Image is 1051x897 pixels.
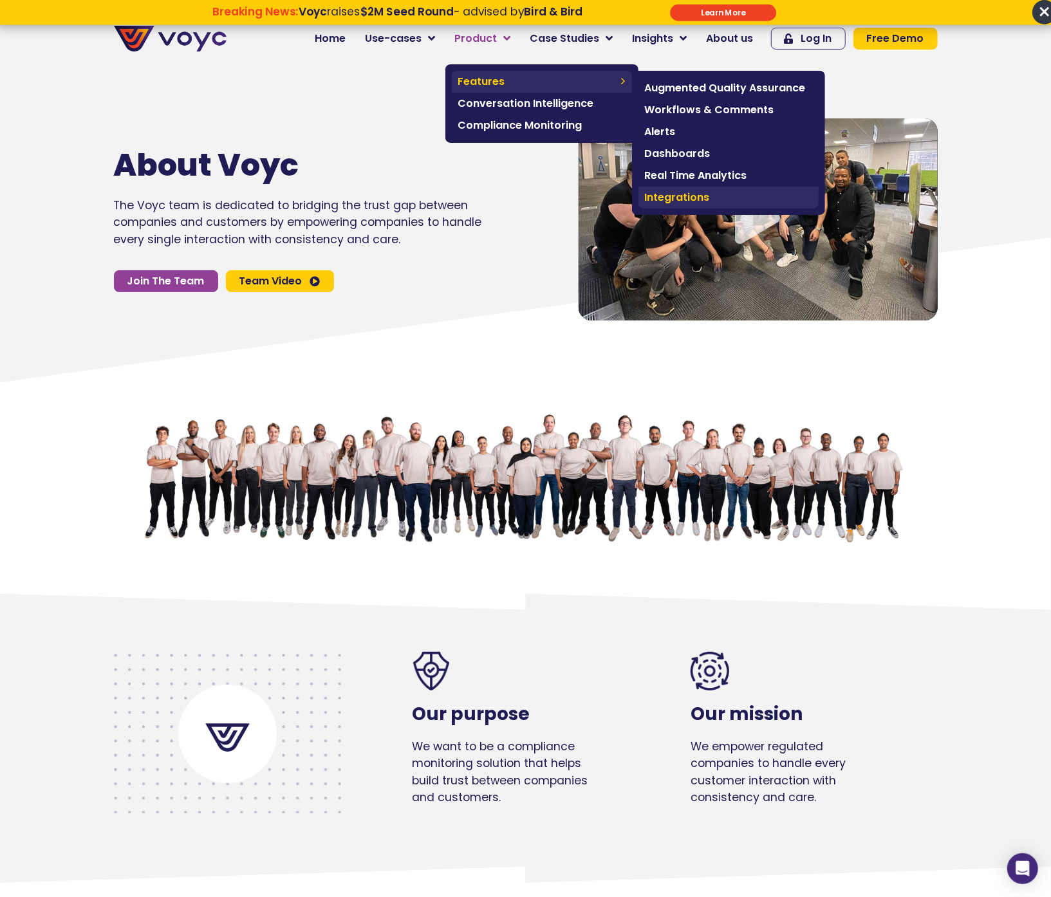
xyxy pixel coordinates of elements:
span: Home [315,31,346,46]
div: Breaking News: Voyc raises $2M Seed Round - advised by Bird & Bird [156,5,638,32]
div: Open Intercom Messenger [1007,853,1038,884]
a: Compliance Monitoring [452,115,632,136]
span: Insights [633,31,674,46]
span: Integrations [645,190,812,205]
strong: Bird & Bird [524,4,582,19]
a: Alerts [638,121,819,143]
img: voyc-full-logo [114,26,227,51]
img: voyc-logo-mark-03 [114,654,341,813]
a: Use-cases [356,26,445,51]
a: Join The Team [114,270,218,292]
span: Free Demo [867,33,924,44]
strong: $2M Seed Round [360,4,454,19]
h2: Our purpose [412,703,600,725]
span: raises - advised by [298,4,582,19]
a: Workflows & Comments [638,99,819,121]
span: Team Video [239,276,302,286]
span: Augmented Quality Assurance [645,80,812,96]
span: Log In [801,33,832,44]
a: Augmented Quality Assurance [638,77,819,99]
span: Dashboards [645,146,812,162]
div: Video play button [732,192,784,246]
span: Compliance Monitoring [458,118,626,133]
a: Case Studies [521,26,623,51]
img: consistency [691,652,729,690]
a: Free Demo [853,28,938,50]
strong: Breaking News: [212,4,298,19]
a: Features [452,71,632,93]
strong: Voyc [298,4,326,19]
span: About us [707,31,754,46]
img: trusted [412,652,451,690]
span: Conversation Intelligence [458,96,626,111]
a: Dashboards [638,143,819,165]
p: The Voyc team is dedicated to bridging the trust gap between companies and customers by empowerin... [114,197,482,248]
span: Case Studies [530,31,600,46]
a: Log In [771,28,846,50]
p: We want to be a compliance monitoring solution that helps build trust between companies and custo... [412,738,600,806]
span: Join The Team [127,276,205,286]
span: Features [458,74,615,89]
a: Conversation Intelligence [452,93,632,115]
span: Use-cases [366,31,422,46]
h1: About Voyc [114,147,443,184]
a: Team Video [226,270,334,292]
a: Real Time Analytics [638,165,819,187]
h2: Our mission [691,703,879,725]
a: About us [697,26,763,51]
p: We empower regulated companies to handle every customer interaction with consistency and care. [691,738,879,806]
a: Home [306,26,356,51]
span: Real Time Analytics [645,168,812,183]
a: Integrations [638,187,819,208]
div: Submit [670,5,776,21]
span: Alerts [645,124,812,140]
span: Product [455,31,498,46]
span: Workflows & Comments [645,102,812,118]
a: Product [445,26,521,51]
a: Insights [623,26,697,51]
